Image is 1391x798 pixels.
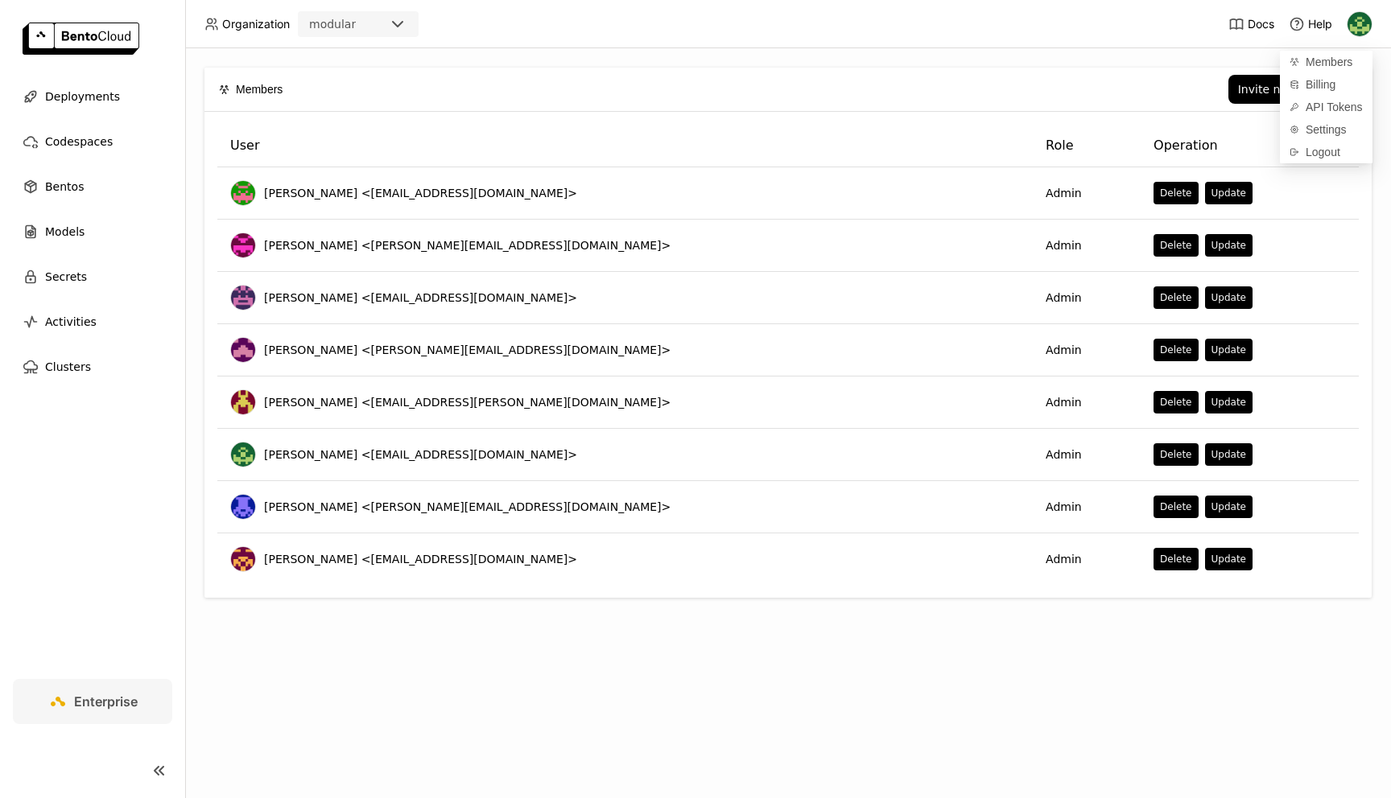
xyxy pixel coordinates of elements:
td: Admin [1033,533,1141,585]
a: Models [13,216,172,248]
input: Selected modular. [357,17,359,33]
th: Operation [1141,125,1359,167]
span: [PERSON_NAME] <[PERSON_NAME][EMAIL_ADDRESS][DOMAIN_NAME]> [264,342,671,358]
td: Admin [1033,429,1141,481]
a: Codespaces [13,125,172,158]
div: Logout [1280,141,1372,163]
th: User [217,125,1033,167]
td: Admin [1033,481,1141,533]
img: Tim Davis [231,338,255,362]
button: Update [1205,391,1253,413]
a: Clusters [13,351,172,383]
span: Logout [1306,145,1340,159]
button: Update [1205,339,1253,361]
div: Invite new member [1238,83,1348,96]
button: Invite new member [1228,75,1357,104]
button: Delete [1154,391,1198,413]
span: API Tokens [1306,100,1363,114]
img: Kevin Bi [231,442,255,467]
img: Goldie Gadde [231,286,255,310]
span: Models [45,222,85,241]
span: Bentos [45,177,84,196]
img: Newton Jain [231,495,255,519]
a: Activities [13,306,172,338]
div: modular [309,16,356,32]
span: [PERSON_NAME] <[EMAIL_ADDRESS][DOMAIN_NAME]> [264,290,577,306]
a: Settings [1280,118,1372,141]
span: [PERSON_NAME] <[EMAIL_ADDRESS][DOMAIN_NAME]> [264,185,577,201]
span: Activities [45,312,97,331]
a: API Tokens [1280,96,1372,118]
a: Deployments [13,80,172,113]
button: Delete [1154,443,1198,466]
span: Deployments [45,87,120,106]
th: Role [1033,125,1141,167]
span: [PERSON_NAME] <[EMAIL_ADDRESS][PERSON_NAME][DOMAIN_NAME]> [264,394,671,410]
span: Codespaces [45,132,113,151]
a: Docs [1228,16,1274,32]
td: Admin [1033,272,1141,324]
span: Enterprise [74,693,138,710]
button: Update [1205,234,1253,257]
span: [PERSON_NAME] <[PERSON_NAME][EMAIL_ADDRESS][DOMAIN_NAME]> [264,237,671,253]
span: Members [1306,55,1352,69]
img: logo [23,23,139,55]
button: Delete [1154,496,1198,518]
td: Admin [1033,167,1141,220]
span: Docs [1248,17,1274,31]
a: Secrets [13,261,172,293]
button: Delete [1154,234,1198,257]
img: Kevin Bi [1348,12,1372,36]
td: Admin [1033,324,1141,376]
span: Help [1308,17,1332,31]
span: [PERSON_NAME] <[EMAIL_ADDRESS][DOMAIN_NAME]> [264,551,577,567]
button: Update [1205,548,1253,570]
img: Matt Terry [231,547,255,571]
button: Delete [1154,548,1198,570]
a: Members [1280,51,1372,73]
img: Eve Weinberg [231,181,255,205]
img: Eric J [231,233,255,257]
span: Members [236,80,283,98]
span: Organization [222,17,290,31]
button: Delete [1154,182,1198,204]
button: Delete [1154,339,1198,361]
a: Billing [1280,73,1372,96]
td: Admin [1033,220,1141,272]
a: Enterprise [13,679,172,724]
td: Admin [1033,376,1141,429]
span: [PERSON_NAME] <[EMAIL_ADDRESS][DOMAIN_NAME]> [264,446,577,463]
span: Secrets [45,267,87,286]
span: Billing [1306,77,1335,92]
button: Update [1205,286,1253,309]
a: Bentos [13,171,172,203]
span: [PERSON_NAME] <[PERSON_NAME][EMAIL_ADDRESS][DOMAIN_NAME]> [264,499,671,515]
button: Update [1205,182,1253,204]
img: Deep Dhillon [231,390,255,414]
button: Update [1205,496,1253,518]
button: Delete [1154,286,1198,309]
span: Settings [1306,122,1347,137]
span: Clusters [45,357,91,376]
div: Help [1289,16,1332,32]
button: Update [1205,443,1253,466]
